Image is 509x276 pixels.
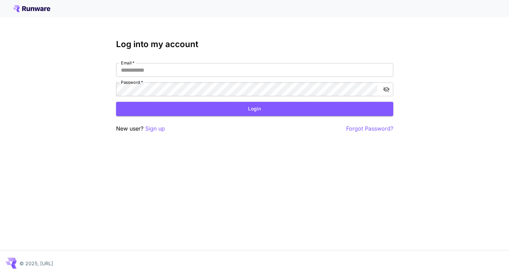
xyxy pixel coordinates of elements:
[145,124,165,133] button: Sign up
[346,124,393,133] button: Forgot Password?
[121,79,143,85] label: Password
[121,60,134,66] label: Email
[19,260,53,267] p: © 2025, [URL]
[116,39,393,49] h3: Log into my account
[380,83,393,96] button: toggle password visibility
[116,102,393,116] button: Login
[116,124,165,133] p: New user?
